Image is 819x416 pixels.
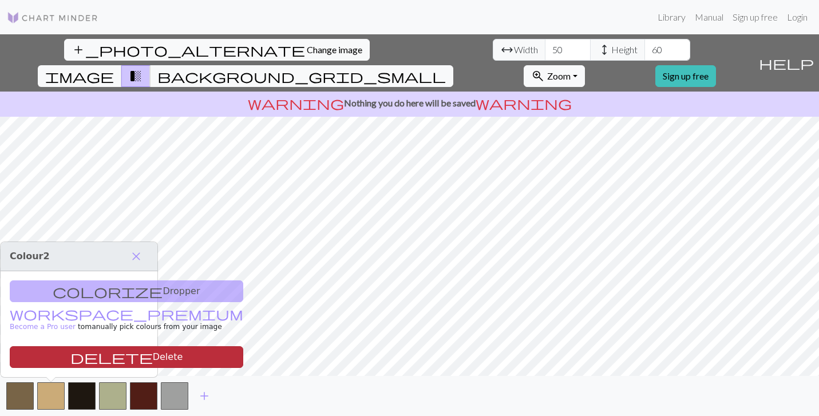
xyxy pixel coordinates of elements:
[653,6,690,29] a: Library
[129,68,143,84] span: transition_fade
[307,44,362,55] span: Change image
[524,65,585,87] button: Zoom
[10,311,243,331] small: to manually pick colours from your image
[157,68,446,84] span: background_grid_small
[7,11,98,25] img: Logo
[190,385,219,407] button: Add color
[690,6,728,29] a: Manual
[655,65,716,87] a: Sign up free
[611,43,638,57] span: Height
[10,251,50,262] span: Colour 2
[547,70,571,81] span: Zoom
[72,42,305,58] span: add_photo_alternate
[10,311,243,331] a: Become a Pro user
[10,346,243,368] button: Delete color
[70,349,153,365] span: delete
[5,96,814,110] p: Nothing you do here will be saved
[476,95,572,111] span: warning
[500,42,514,58] span: arrow_range
[531,68,545,84] span: zoom_in
[248,95,344,111] span: warning
[124,247,148,266] button: Close
[728,6,782,29] a: Sign up free
[10,306,243,322] span: workspace_premium
[64,39,370,61] button: Change image
[782,6,812,29] a: Login
[754,34,819,92] button: Help
[45,68,114,84] span: image
[197,388,211,404] span: add
[759,55,814,71] span: help
[598,42,611,58] span: height
[514,43,538,57] span: Width
[129,248,143,264] span: close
